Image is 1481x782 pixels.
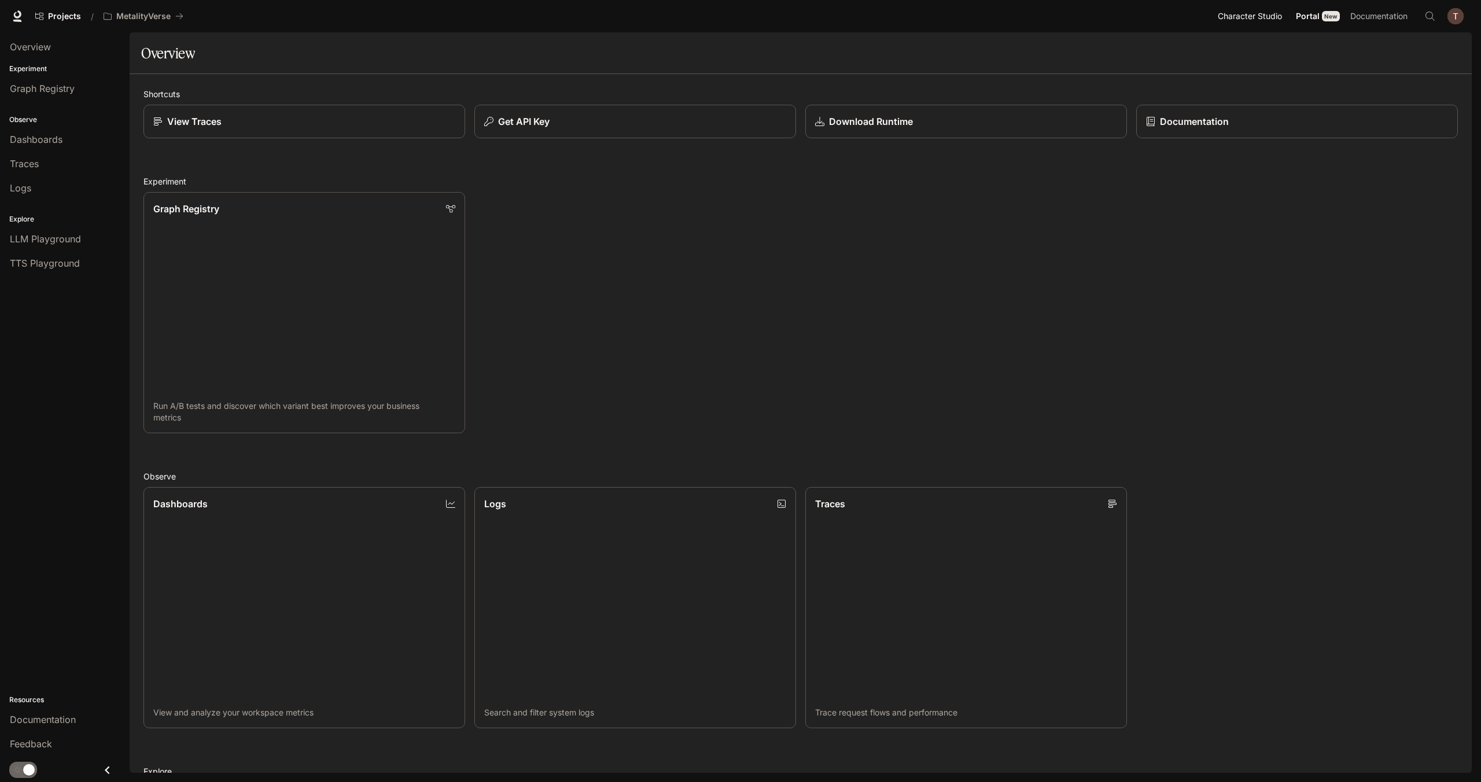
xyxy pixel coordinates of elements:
button: User avatar [1444,5,1467,28]
p: Get API Key [498,115,550,128]
a: Download Runtime [805,105,1127,138]
img: User avatar [1447,8,1464,24]
p: View and analyze your workspace metrics [153,707,455,718]
a: LogsSearch and filter system logs [474,487,796,728]
h2: Explore [143,765,1458,777]
a: View Traces [143,105,465,138]
p: Trace request flows and performance [815,707,1117,718]
span: Documentation [1350,9,1408,24]
p: Dashboards [153,497,208,511]
a: Go to projects [30,5,86,28]
span: Portal [1296,9,1320,24]
a: PortalNew [1291,5,1344,28]
p: Logs [484,497,506,511]
a: Character Studio [1213,5,1290,28]
div: / [86,10,98,23]
a: DashboardsView and analyze your workspace metrics [143,487,465,728]
a: Documentation [1346,5,1416,28]
button: All workspaces [98,5,189,28]
h2: Shortcuts [143,88,1458,100]
button: Open Command Menu [1419,5,1442,28]
p: Download Runtime [829,115,913,128]
div: New [1322,11,1340,21]
p: Graph Registry [153,202,219,216]
span: Character Studio [1218,9,1282,24]
p: View Traces [167,115,222,128]
a: Graph RegistryRun A/B tests and discover which variant best improves your business metrics [143,192,465,433]
p: Documentation [1160,115,1229,128]
p: Traces [815,497,845,511]
h2: Observe [143,470,1458,482]
button: Get API Key [474,105,796,138]
p: MetalityVerse [116,12,171,21]
span: Projects [48,12,81,21]
p: Run A/B tests and discover which variant best improves your business metrics [153,400,455,423]
a: Documentation [1136,105,1458,138]
p: Search and filter system logs [484,707,786,718]
h1: Overview [141,42,195,65]
h2: Experiment [143,175,1458,187]
a: TracesTrace request flows and performance [805,487,1127,728]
